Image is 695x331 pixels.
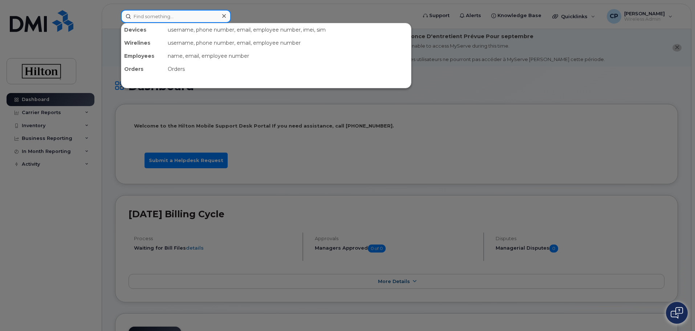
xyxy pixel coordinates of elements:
div: name, email, employee number [165,49,411,62]
div: username, phone number, email, employee number [165,36,411,49]
div: Devices [121,23,165,36]
div: Employees [121,49,165,62]
div: Orders [121,62,165,76]
div: Orders [165,62,411,76]
div: Wirelines [121,36,165,49]
div: username, phone number, email, employee number, imei, sim [165,23,411,36]
img: Open chat [671,307,683,319]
